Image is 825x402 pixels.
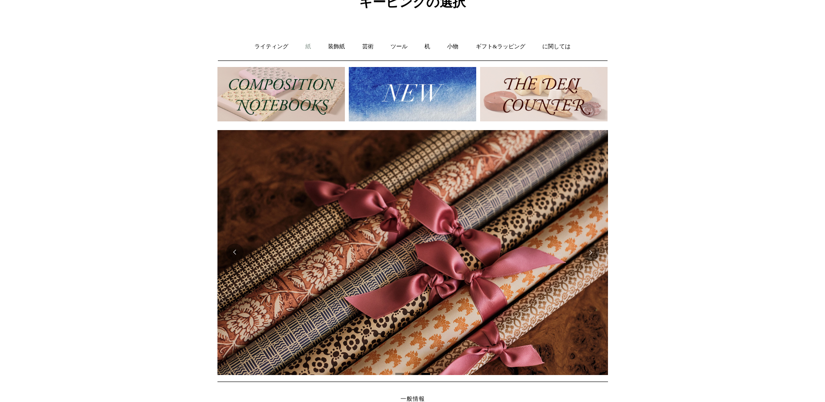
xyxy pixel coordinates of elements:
[401,395,425,402] span: 一般情報
[320,35,353,58] a: 装飾紙
[217,67,345,121] img: 202302 構成ledgers.jpg__PID:69722ee6-fa44-49dd-a067-31375e5d54ec
[349,67,476,121] img: New.jpg__PID:f73bdf93-380a-4a35-bcfe-7823039498e1
[542,43,571,50] font: に関しては
[408,373,417,375] button: ページ 2
[362,43,374,50] font: 芸術
[439,35,466,58] a: 小物
[417,35,438,58] a: 机
[305,43,311,50] font: 紙
[391,43,407,50] font: ツール
[226,244,244,261] button: 先の
[447,43,458,50] font: 小物
[468,35,533,58] a: ギフト&ラッピング
[254,43,288,50] font: ライティング
[421,373,430,375] button: ページ 3
[297,35,319,58] a: 紙
[359,2,466,8] a: キーピングの選択
[217,130,608,375] img: Early Bird
[395,373,404,375] button: ページ 1
[534,35,578,58] a: に関しては
[354,35,381,58] a: 芸術
[424,43,430,50] font: 机
[247,35,296,58] a: ライティング
[476,43,525,50] font: ギフト&ラッピング
[383,35,415,58] a: ツール
[582,244,599,261] button: 次に
[480,67,608,121] img: The Deli Counter
[328,43,345,50] font: 装飾紙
